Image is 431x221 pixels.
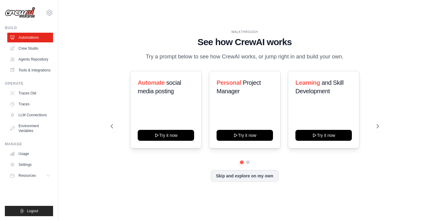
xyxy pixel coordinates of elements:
[295,79,343,94] span: and Skill Development
[27,209,38,213] span: Logout
[5,25,53,30] div: Build
[7,121,53,136] a: Environment Variables
[7,160,53,170] a: Settings
[111,30,379,34] div: WALKTHROUGH
[295,79,320,86] span: Learning
[111,37,379,48] h1: See how CrewAI works
[138,79,165,86] span: Automate
[5,206,53,216] button: Logout
[7,33,53,42] a: Automations
[5,81,53,86] div: Operate
[217,79,261,94] span: Project Manager
[7,149,53,159] a: Usage
[138,130,194,141] button: Try it now
[7,88,53,98] a: Traces Old
[5,7,35,18] img: Logo
[7,65,53,75] a: Tools & Integrations
[19,173,36,178] span: Resources
[211,170,278,182] button: Skip and explore on my own
[217,79,241,86] span: Personal
[143,52,347,61] p: Try a prompt below to see how CrewAI works, or jump right in and build your own.
[295,130,352,141] button: Try it now
[7,99,53,109] a: Traces
[7,44,53,53] a: Crew Studio
[138,79,181,94] span: social media posting
[7,54,53,64] a: Agents Repository
[7,171,53,180] button: Resources
[217,130,273,141] button: Try it now
[7,110,53,120] a: LLM Connections
[5,142,53,147] div: Manage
